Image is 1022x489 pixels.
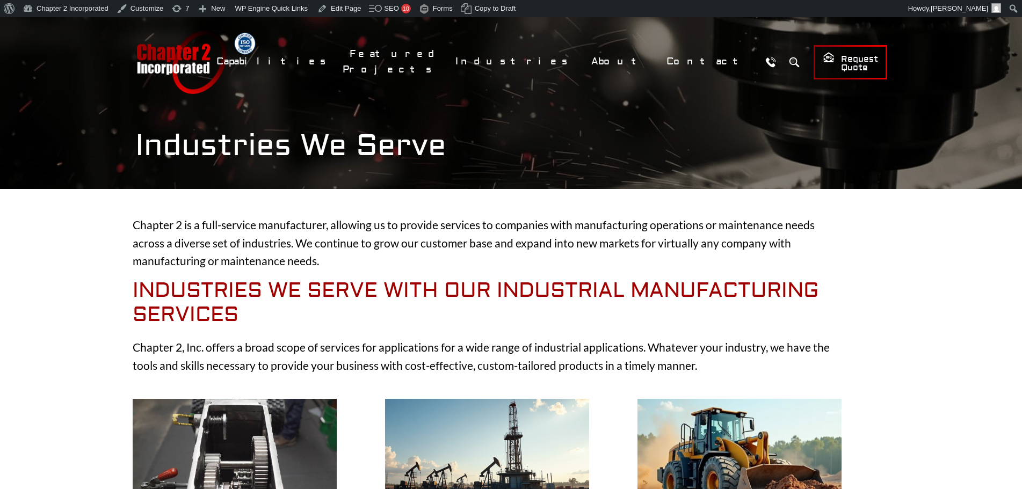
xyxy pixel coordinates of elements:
p: Chapter 2, Inc. offers a broad scope of services for applications for a wide range of industrial ... [133,338,842,374]
a: Call Us [761,52,781,72]
a: Industries [448,50,579,73]
a: Contact [659,50,756,73]
a: Chapter 2 Incorporated [135,30,227,94]
a: Capabilities [209,50,337,73]
span: Request Quote [823,52,878,74]
a: Featured Projects [343,42,443,81]
h1: Industries We Serve [135,128,887,164]
h2: Industries We Serve With Our Industrial Manufacturing Services [133,279,842,327]
span: [PERSON_NAME] [931,4,988,12]
p: Chapter 2 is a full-service manufacturer, allowing us to provide services to companies with manuf... [133,216,842,270]
a: Request Quote [814,45,887,79]
button: Search [785,52,804,72]
a: About [584,50,654,73]
div: 10 [401,4,411,13]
